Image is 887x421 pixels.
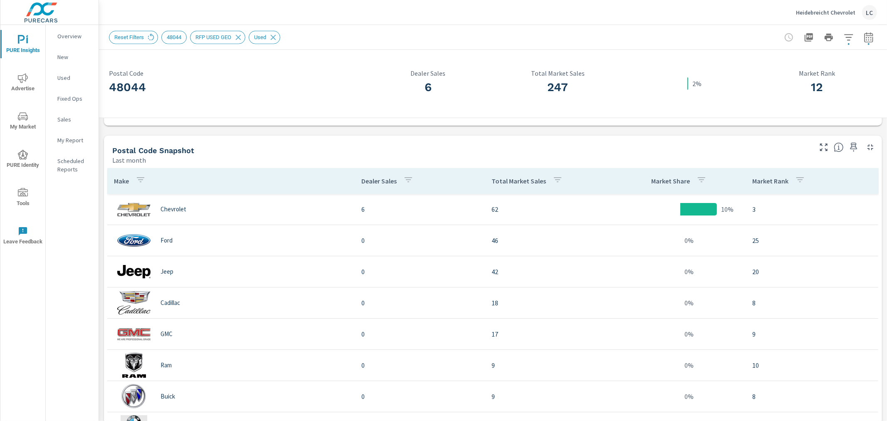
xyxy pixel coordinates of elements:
[46,72,99,84] div: Used
[109,69,358,77] p: Postal Code
[46,113,99,126] div: Sales
[361,235,478,245] p: 0
[361,298,478,308] p: 0
[862,5,877,20] div: LC
[57,94,92,103] p: Fixed Ops
[161,268,173,275] p: Jeep
[117,290,151,315] img: logo-150.png
[492,204,608,214] p: 62
[46,92,99,105] div: Fixed Ops
[757,69,877,77] p: Market Rank
[684,298,694,308] p: 0%
[57,136,92,144] p: My Report
[46,134,99,146] div: My Report
[361,204,478,214] p: 6
[117,322,151,347] img: logo-150.png
[817,141,830,154] button: Make Fullscreen
[684,360,694,370] p: 0%
[361,329,478,339] p: 0
[820,29,837,46] button: Print Report
[3,226,43,247] span: Leave Feedback
[757,80,877,94] h3: 12
[46,51,99,63] div: New
[752,204,872,214] p: 3
[361,391,478,401] p: 0
[834,142,844,152] span: Postal Code Snapshot
[492,298,608,308] p: 18
[109,80,358,94] h3: 48044
[112,155,146,165] p: Last month
[492,391,608,401] p: 9
[112,146,194,155] h5: Postal Code Snapshot
[492,235,608,245] p: 46
[492,267,608,277] p: 42
[3,188,43,208] span: Tools
[46,30,99,42] div: Overview
[847,141,860,154] span: Save this to your personalized report
[492,177,546,185] p: Total Market Sales
[361,360,478,370] p: 0
[161,237,173,244] p: Ford
[752,298,872,308] p: 8
[840,29,857,46] button: Apply Filters
[796,9,855,16] p: Heidebreicht Chevrolet
[3,150,43,170] span: PURE Identity
[752,267,872,277] p: 20
[492,360,608,370] p: 9
[117,197,151,222] img: logo-150.png
[46,155,99,176] div: Scheduled Reports
[249,31,280,44] div: Used
[3,73,43,94] span: Advertise
[492,329,608,339] p: 17
[114,177,129,185] p: Make
[361,267,478,277] p: 0
[684,329,694,339] p: 0%
[117,259,151,284] img: logo-150.png
[117,228,151,253] img: logo-150.png
[57,115,92,124] p: Sales
[162,34,186,40] span: 48044
[190,34,236,40] span: RFP USED GEO
[161,362,172,369] p: Ram
[860,29,877,46] button: Select Date Range
[161,206,186,213] p: Chevrolet
[0,25,45,255] div: nav menu
[161,393,175,400] p: Buick
[684,235,694,245] p: 0%
[684,391,694,401] p: 0%
[109,31,158,44] div: Reset Filters
[190,31,245,44] div: RFP USED GEO
[801,29,817,46] button: "Export Report to PDF"
[721,204,734,214] p: 10%
[498,69,618,77] p: Total Market Sales
[651,177,690,185] p: Market Share
[684,267,694,277] p: 0%
[3,35,43,55] span: PURE Insights
[57,157,92,173] p: Scheduled Reports
[368,69,488,77] p: Dealer Sales
[57,32,92,40] p: Overview
[498,80,618,94] h3: 247
[57,53,92,61] p: New
[161,299,180,307] p: Cadillac
[249,34,271,40] span: Used
[3,111,43,132] span: My Market
[368,80,488,94] h3: 6
[692,79,702,89] p: 2%
[161,330,173,338] p: GMC
[361,177,397,185] p: Dealer Sales
[752,177,788,185] p: Market Rank
[752,391,872,401] p: 8
[752,329,872,339] p: 9
[864,141,877,154] button: Minimize Widget
[109,34,149,40] span: Reset Filters
[57,74,92,82] p: Used
[117,353,151,378] img: logo-150.png
[752,360,872,370] p: 10
[752,235,872,245] p: 25
[117,384,151,409] img: logo-150.png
